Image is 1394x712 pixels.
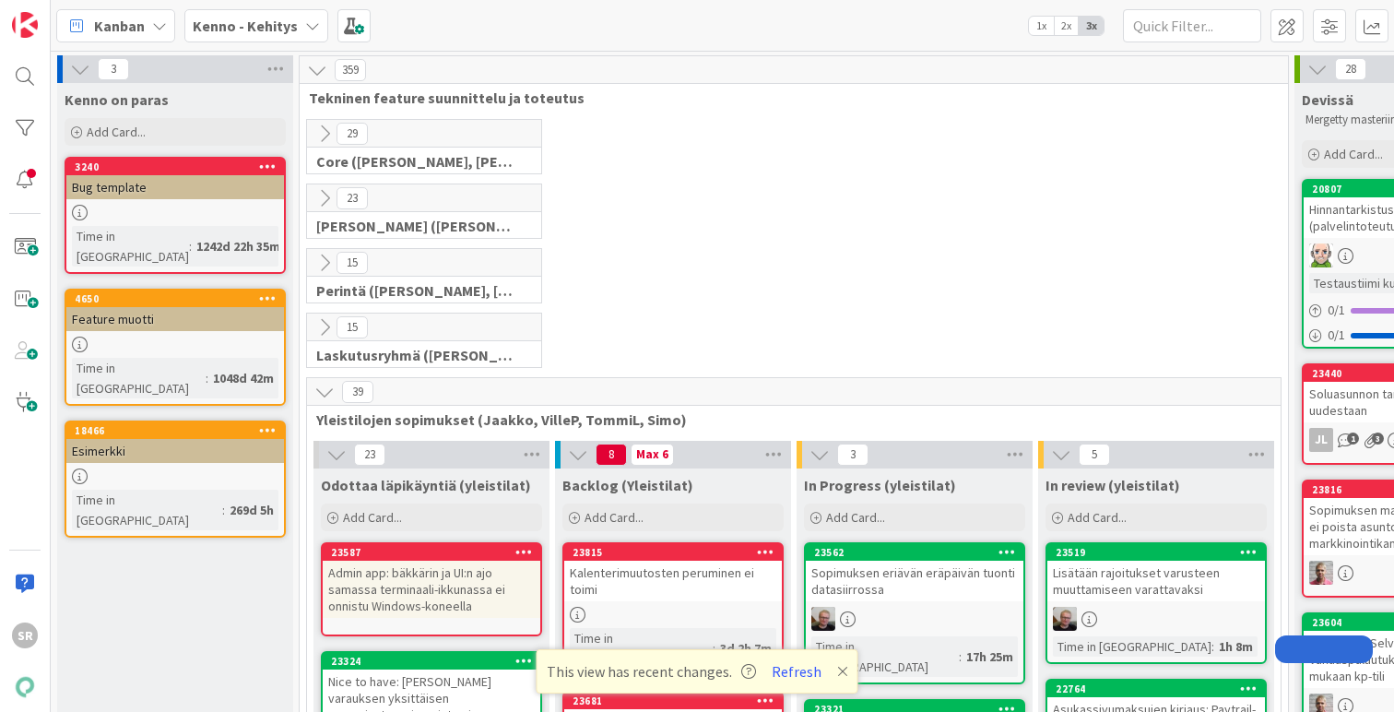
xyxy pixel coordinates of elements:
[66,422,284,463] div: 18466Esimerkki
[309,89,1265,107] span: Tekninen feature suunnittelu ja toteutus
[1029,17,1054,35] span: 1x
[335,59,366,81] span: 359
[72,226,189,267] div: Time in [GEOGRAPHIC_DATA]
[1347,433,1359,445] span: 1
[316,346,518,364] span: Laskutusryhmä (Antti, Keijo)
[66,159,284,199] div: 3240Bug template
[192,236,285,256] div: 1242d 22h 35m
[564,693,782,709] div: 23681
[189,236,192,256] span: :
[66,159,284,175] div: 3240
[208,368,278,388] div: 1048d 42m
[814,546,1023,559] div: 23562
[1309,428,1333,452] div: JL
[193,17,298,35] b: Kenno - Kehitys
[806,544,1023,601] div: 23562Sopimuksen eriävän eräpäivän tuonti datasiirrossa
[1302,90,1353,109] span: Devissä
[837,444,868,466] span: 3
[12,12,38,38] img: Visit kanbanzone.com
[1053,636,1211,657] div: Time in [GEOGRAPHIC_DATA]
[316,281,518,300] span: Perintä (Jaakko, PetriH, MikkoV, Pasi)
[585,509,644,526] span: Add Card...
[806,607,1023,631] div: JH
[1047,561,1265,601] div: Lisätään rajoitukset varusteen muuttamiseen varattavaksi
[1211,636,1214,657] span: :
[12,623,38,648] div: SR
[959,647,962,667] span: :
[316,410,1258,429] span: Yleistilojen sopimukset (Jaakko, VilleP, TommiL, Simo)
[1045,476,1180,494] span: In review (yleistilat)
[75,160,284,173] div: 3240
[1068,509,1127,526] span: Add Card...
[806,544,1023,561] div: 23562
[1047,544,1265,601] div: 23519Lisätään rajoitukset varusteen muuttamiseen varattavaksi
[87,124,146,140] span: Add Card...
[75,424,284,437] div: 18466
[573,546,782,559] div: 23815
[1309,561,1333,585] img: HJ
[1328,301,1345,320] span: 0 / 1
[225,500,278,520] div: 269d 5h
[811,607,835,631] img: JH
[98,58,129,80] span: 3
[713,638,715,659] span: :
[1335,58,1366,80] span: 28
[573,694,782,707] div: 23681
[564,561,782,601] div: Kalenterimuutosten peruminen ei toimi
[1047,607,1265,631] div: JH
[1053,607,1077,631] img: JH
[337,252,368,274] span: 15
[715,638,776,659] div: 3d 2h 7m
[65,90,169,109] span: Kenno on paras
[1214,636,1258,657] div: 1h 8m
[337,316,368,338] span: 15
[72,490,222,530] div: Time in [GEOGRAPHIC_DATA]
[337,123,368,145] span: 29
[72,358,206,398] div: Time in [GEOGRAPHIC_DATA]
[66,291,284,307] div: 4650
[811,636,959,677] div: Time in [GEOGRAPHIC_DATA]
[343,509,402,526] span: Add Card...
[94,15,145,37] span: Kanban
[1047,681,1265,697] div: 22764
[316,217,518,235] span: Halti (Sebastian, VilleH, Riikka, Antti, MikkoV, PetriH, PetriM)
[331,546,540,559] div: 23587
[66,439,284,463] div: Esimerkki
[765,659,828,683] button: Refresh
[547,660,756,682] span: This view has recent changes.
[1056,546,1265,559] div: 23519
[1328,326,1345,345] span: 0 / 1
[323,653,540,670] div: 23324
[1079,444,1110,466] span: 5
[806,561,1023,601] div: Sopimuksen eriävän eräpäivän tuonti datasiirrossa
[562,476,693,494] span: Backlog (Yleistilat)
[564,544,782,601] div: 23815Kalenterimuutosten peruminen ei toimi
[564,544,782,561] div: 23815
[66,422,284,439] div: 18466
[1054,17,1079,35] span: 2x
[222,500,225,520] span: :
[1372,433,1384,445] span: 3
[826,509,885,526] span: Add Card...
[636,450,668,459] div: Max 6
[206,368,208,388] span: :
[1056,682,1265,695] div: 22764
[804,476,956,494] span: In Progress (yleistilat)
[596,444,627,466] span: 8
[342,381,373,403] span: 39
[323,561,540,618] div: Admin app: bäkkärin ja UI:n ajo samassa terminaali-ikkunassa ei onnistu Windows-koneella
[323,544,540,561] div: 23587
[1047,544,1265,561] div: 23519
[354,444,385,466] span: 23
[337,187,368,209] span: 23
[75,292,284,305] div: 4650
[331,655,540,668] div: 23324
[66,175,284,199] div: Bug template
[1309,243,1333,267] img: AN
[1123,9,1261,42] input: Quick Filter...
[12,674,38,700] img: avatar
[570,628,713,669] div: Time in [GEOGRAPHIC_DATA]
[323,544,540,618] div: 23587Admin app: bäkkärin ja UI:n ajo samassa terminaali-ikkunassa ei onnistu Windows-koneella
[316,152,518,171] span: Core (Pasi, Jussi, JaakkoHä, Jyri, Leo, MikkoK, Väinö, MattiH)
[321,476,531,494] span: Odottaa läpikäyntiä (yleistilat)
